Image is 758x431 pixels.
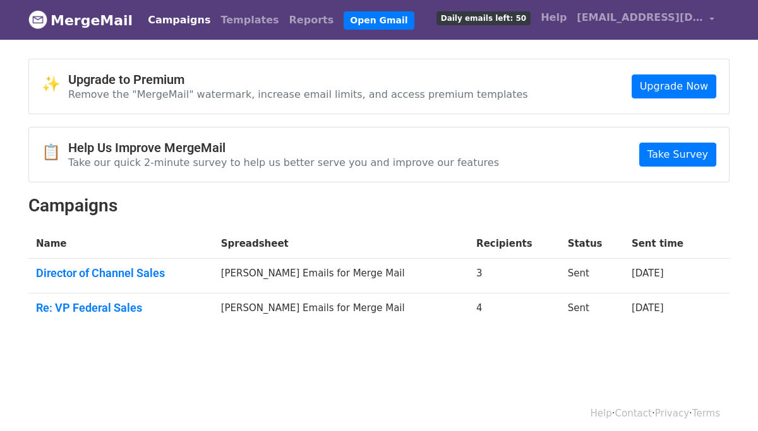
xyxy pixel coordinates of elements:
span: ✨ [42,75,68,93]
a: [DATE] [632,302,664,314]
a: Open Gmail [344,11,414,30]
p: Remove the "MergeMail" watermark, increase email limits, and access premium templates [68,88,528,101]
a: Help [591,408,612,419]
a: MergeMail [28,7,133,33]
a: Daily emails left: 50 [431,5,536,30]
a: Re: VP Federal Sales [36,301,206,315]
span: [EMAIL_ADDRESS][DOMAIN_NAME] [577,10,703,25]
h4: Help Us Improve MergeMail [68,140,499,155]
a: Take Survey [639,143,716,167]
a: Help [536,5,572,30]
th: Recipients [469,229,560,259]
h2: Campaigns [28,195,730,216]
a: Reports [284,8,339,33]
a: Campaigns [143,8,215,33]
td: Sent [560,293,624,327]
td: 4 [469,293,560,327]
td: Sent [560,259,624,293]
h4: Upgrade to Premium [68,72,528,87]
a: [EMAIL_ADDRESS][DOMAIN_NAME] [572,5,719,35]
span: 📋 [42,143,68,162]
td: [PERSON_NAME] Emails for Merge Mail [214,259,469,293]
a: Contact [615,408,652,419]
span: Daily emails left: 50 [436,11,531,25]
p: Take our quick 2-minute survey to help us better serve you and improve our features [68,156,499,169]
td: 3 [469,259,560,293]
a: [DATE] [632,268,664,279]
a: Upgrade Now [632,74,716,98]
th: Status [560,229,624,259]
th: Spreadsheet [214,229,469,259]
td: [PERSON_NAME] Emails for Merge Mail [214,293,469,327]
a: Templates [215,8,284,33]
a: Privacy [655,408,689,419]
a: Director of Channel Sales [36,266,206,280]
a: Terms [692,408,720,419]
img: MergeMail logo [28,10,47,29]
th: Name [28,229,214,259]
th: Sent time [624,229,710,259]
